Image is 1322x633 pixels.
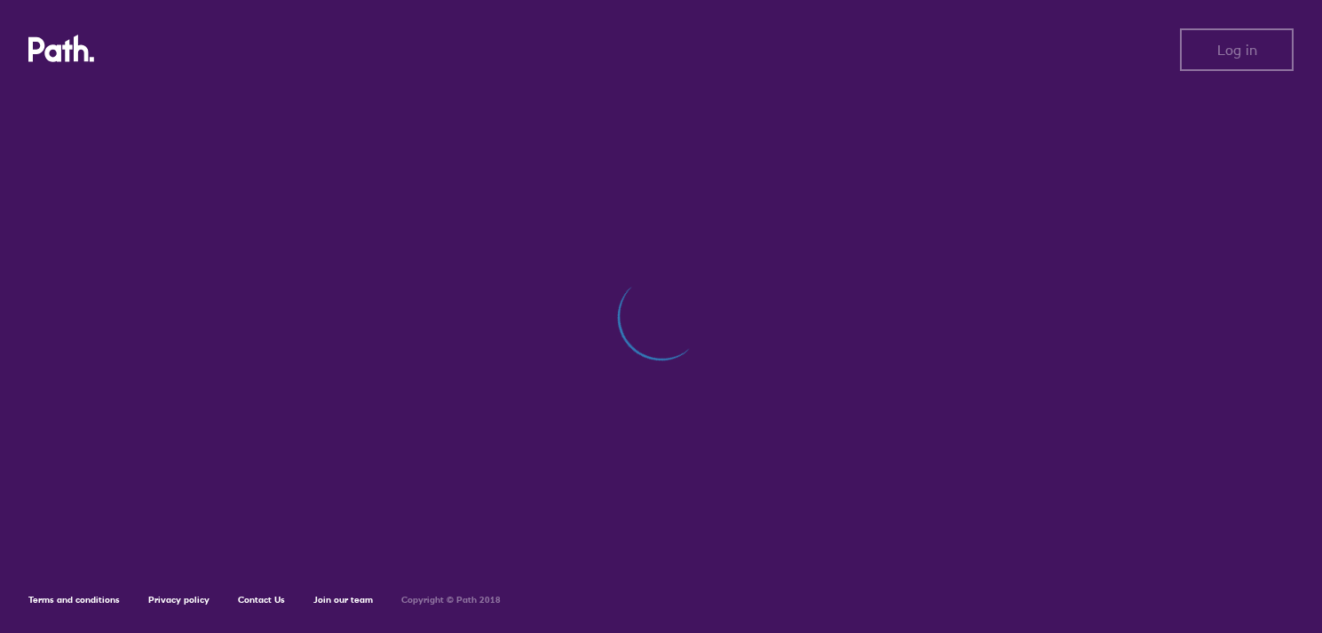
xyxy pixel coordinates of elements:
[313,594,373,605] a: Join our team
[1217,42,1257,58] span: Log in
[148,594,210,605] a: Privacy policy
[28,594,120,605] a: Terms and conditions
[401,595,501,605] h6: Copyright © Path 2018
[1180,28,1294,71] button: Log in
[238,594,285,605] a: Contact Us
